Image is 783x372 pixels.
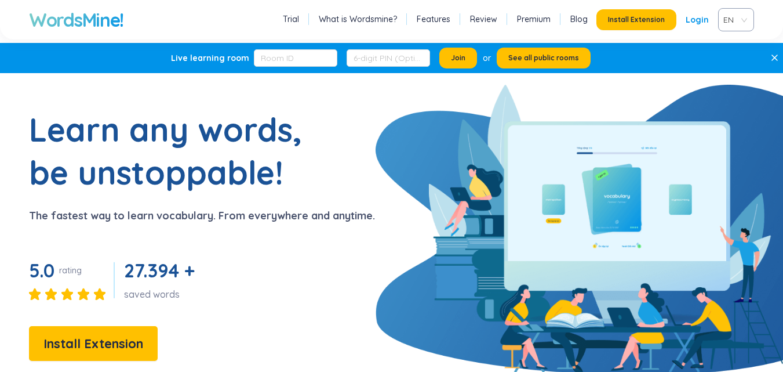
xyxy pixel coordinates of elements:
[59,265,82,276] div: rating
[508,53,579,63] span: See all public rooms
[171,52,249,64] div: Live learning room
[29,339,158,351] a: Install Extension
[254,49,337,67] input: Room ID
[124,259,194,282] span: 27.394 +
[686,9,709,30] a: Login
[29,208,375,224] p: The fastest way to learn vocabulary. From everywhere and anytime.
[517,13,551,25] a: Premium
[596,9,676,30] button: Install Extension
[29,326,158,361] button: Install Extension
[470,13,497,25] a: Review
[723,11,744,28] span: VIE
[283,13,299,25] a: Trial
[29,108,319,194] h1: Learn any words, be unstoppable!
[451,53,465,63] span: Join
[43,334,143,354] span: Install Extension
[347,49,430,67] input: 6-digit PIN (Optional)
[608,15,665,24] span: Install Extension
[439,48,477,68] button: Join
[29,8,123,31] a: WordsMine!
[124,288,199,301] div: saved words
[319,13,397,25] a: What is Wordsmine?
[417,13,450,25] a: Features
[483,52,491,64] div: or
[570,13,588,25] a: Blog
[29,259,54,282] span: 5.0
[497,48,591,68] button: See all public rooms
